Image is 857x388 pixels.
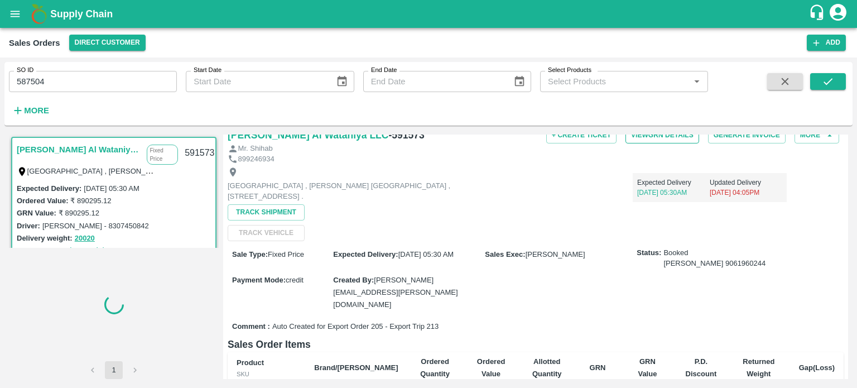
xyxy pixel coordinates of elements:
button: Open [690,74,704,89]
label: Sales Exec : [485,250,525,258]
div: [PERSON_NAME] 9061960244 [663,258,765,269]
p: [DATE] 04:05PM [710,188,782,198]
label: Delivery weight: [17,234,73,242]
a: #77390 (Port Trip) [38,246,105,255]
p: 899246934 [238,154,275,165]
label: Ordered Value: [17,197,68,205]
span: Auto Created for Export Order 205 - Export Trip 213 [272,322,439,332]
label: GRN Value: [17,209,56,217]
label: Sale Type : [232,250,268,258]
input: Select Products [543,74,686,89]
b: Allotted Quantity [532,357,562,378]
div: account of current user [828,2,848,26]
button: Track Shipment [228,204,305,221]
button: Add [807,35,846,51]
label: Status: [637,248,661,258]
label: Select Products [548,66,591,75]
label: [GEOGRAPHIC_DATA] , [PERSON_NAME] [GEOGRAPHIC_DATA] , [STREET_ADDRESS] . [27,166,328,175]
b: Brand/[PERSON_NAME] [314,363,398,372]
button: ViewGRN Details [625,127,699,143]
p: Expected Delivery [637,178,710,188]
a: [PERSON_NAME] Al Wataniya LLC [228,127,388,143]
label: Payment Mode : [232,276,286,284]
button: Choose date [509,71,530,92]
label: Start Date [194,66,222,75]
button: + Create Ticket [546,127,617,143]
button: More [9,101,52,120]
label: End Date [371,66,397,75]
b: Product [237,358,264,367]
div: SKU [237,369,296,379]
span: credit [286,276,304,284]
div: 591573 [178,140,221,166]
label: Comment : [232,322,270,332]
button: More [795,127,839,143]
input: End Date [363,71,504,92]
p: Mr. Shihab [238,143,273,154]
b: Ordered Value [477,357,505,378]
label: Driver: [17,222,40,230]
b: Gap(Loss) [799,363,835,372]
p: Fixed Price [147,145,178,165]
label: SO ID [17,66,33,75]
span: [PERSON_NAME] [526,250,585,258]
b: GRN Value [638,357,657,378]
h6: Sales Order Items [228,337,844,352]
nav: pagination navigation [82,361,146,379]
div: Sales Orders [9,36,60,50]
label: [PERSON_NAME] - 8307450842 [42,222,149,230]
button: 20020 [75,232,95,245]
p: Updated Delivery [710,178,782,188]
p: [GEOGRAPHIC_DATA] , [PERSON_NAME] [GEOGRAPHIC_DATA] , [STREET_ADDRESS] . [228,181,479,202]
label: ₹ 890295.12 [70,197,111,205]
label: ₹ 890295.12 [59,209,99,217]
button: Choose date [331,71,353,92]
b: GRN [590,363,606,372]
strong: More [24,106,49,115]
b: Supply Chain [50,8,113,20]
img: logo [28,3,50,25]
span: Fixed Price [268,250,304,258]
span: [PERSON_NAME][EMAIL_ADDRESS][PERSON_NAME][DOMAIN_NAME] [333,276,458,309]
h6: - 591573 [388,127,424,143]
span: Booked [663,248,765,269]
b: Returned Weight [743,357,774,378]
label: Trips: [17,247,36,255]
p: [DATE] 05:30AM [637,188,710,198]
button: Generate Invoice [708,127,786,143]
span: [DATE] 05:30 AM [398,250,454,258]
label: Expected Delivery : [333,250,398,258]
label: [DATE] 05:30 AM [84,184,139,193]
a: [PERSON_NAME] Al Wataniya LLC [17,142,141,157]
b: Ordered Quantity [420,357,450,378]
b: P.D. Discount [686,357,717,378]
a: Supply Chain [50,6,808,22]
label: Created By : [333,276,374,284]
div: customer-support [808,4,828,24]
label: Expected Delivery : [17,184,81,193]
button: open drawer [2,1,28,27]
button: page 1 [105,361,123,379]
input: Enter SO ID [9,71,177,92]
input: Start Date [186,71,327,92]
button: Select DC [69,35,146,51]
